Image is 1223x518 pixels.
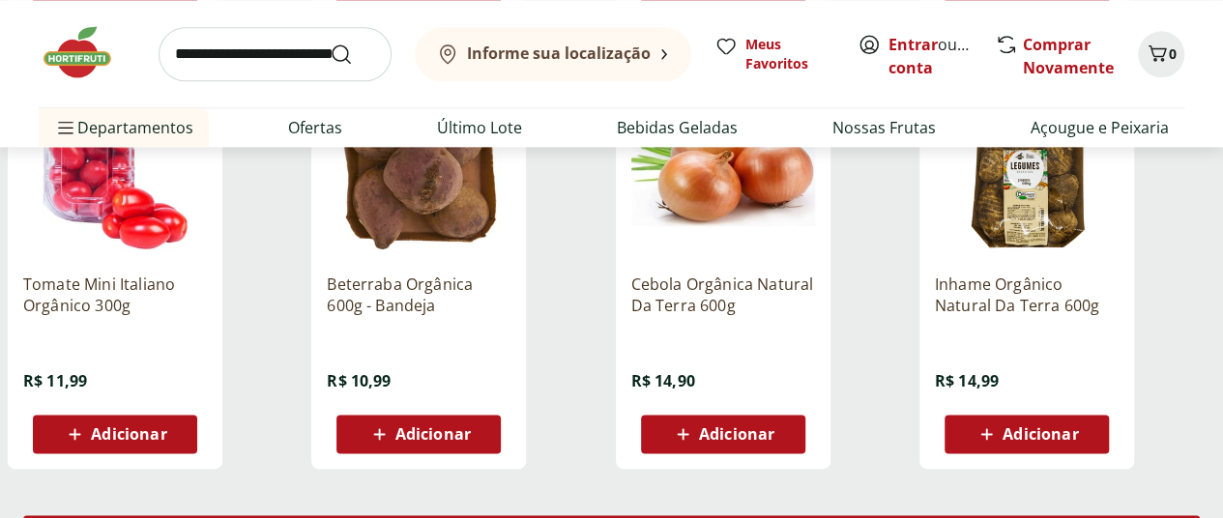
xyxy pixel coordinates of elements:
a: Beterraba Orgânica 600g - Bandeja [327,273,510,316]
button: Adicionar [336,415,501,453]
button: Menu [54,104,77,151]
b: Informe sua localização [467,43,651,64]
a: Criar conta [888,34,995,78]
img: Hortifruti [39,23,135,81]
button: Informe sua localização [415,27,691,81]
a: Açougue e Peixaria [1031,116,1169,139]
span: Meus Favoritos [745,35,834,73]
a: Meus Favoritos [714,35,834,73]
button: Submit Search [330,43,376,66]
span: Adicionar [91,426,166,442]
button: Adicionar [945,415,1109,453]
a: Último Lote [437,116,522,139]
img: Tomate Mini Italiano Orgânico 300g [23,74,207,258]
a: Entrar [888,34,938,55]
img: Beterraba Orgânica 600g - Bandeja [327,74,510,258]
button: Adicionar [33,415,197,453]
span: R$ 10,99 [327,370,391,391]
span: R$ 11,99 [23,370,87,391]
span: Adicionar [699,426,774,442]
a: Ofertas [288,116,342,139]
span: Adicionar [395,426,471,442]
a: Cebola Orgânica Natural Da Terra 600g [631,273,815,316]
span: R$ 14,90 [631,370,695,391]
a: Tomate Mini Italiano Orgânico 300g [23,273,207,316]
a: Nossas Frutas [832,116,936,139]
span: R$ 14,99 [935,370,999,391]
a: Inhame Orgânico Natural Da Terra 600g [935,273,1119,316]
button: Adicionar [641,415,805,453]
span: ou [888,33,975,79]
input: search [159,27,392,81]
a: Bebidas Geladas [617,116,738,139]
span: Departamentos [54,104,193,151]
span: Adicionar [1003,426,1078,442]
img: Inhame Orgânico Natural Da Terra 600g [935,74,1119,258]
img: Cebola Orgânica Natural Da Terra 600g [631,74,815,258]
span: 0 [1169,44,1177,63]
button: Carrinho [1138,31,1184,77]
a: Comprar Novamente [1023,34,1114,78]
